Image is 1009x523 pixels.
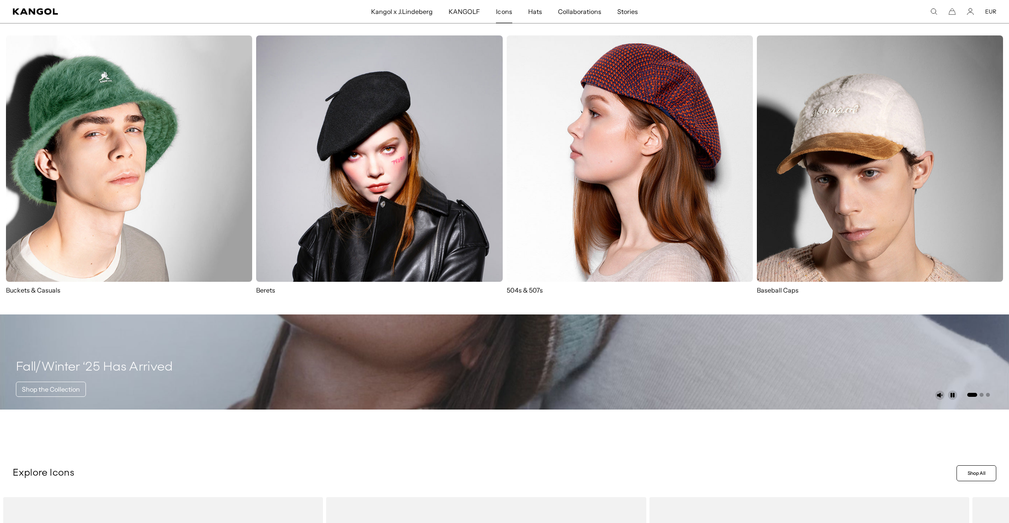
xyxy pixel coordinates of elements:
a: Shop the Collection [16,382,86,397]
p: Baseball Caps [757,286,1003,295]
p: Buckets & Casuals [6,286,252,295]
ul: Select a slide to show [966,391,990,398]
button: Pause [948,390,957,400]
a: Berets [256,35,502,295]
summary: Search here [930,8,937,15]
p: 504s & 507s [507,286,753,295]
a: Account [967,8,974,15]
button: Go to slide 1 [967,393,977,397]
a: Shop All [957,465,996,481]
button: Go to slide 2 [980,393,984,397]
button: Go to slide 3 [986,393,990,397]
button: Cart [949,8,956,15]
a: Kangol [13,8,246,15]
p: Explore Icons [13,467,953,479]
p: Berets [256,286,502,295]
button: EUR [985,8,996,15]
a: Baseball Caps [757,35,1003,302]
a: 504s & 507s [507,35,753,295]
a: Buckets & Casuals [6,35,252,295]
h4: Fall/Winter ‘25 Has Arrived [16,359,173,375]
button: Unmute [935,390,945,400]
